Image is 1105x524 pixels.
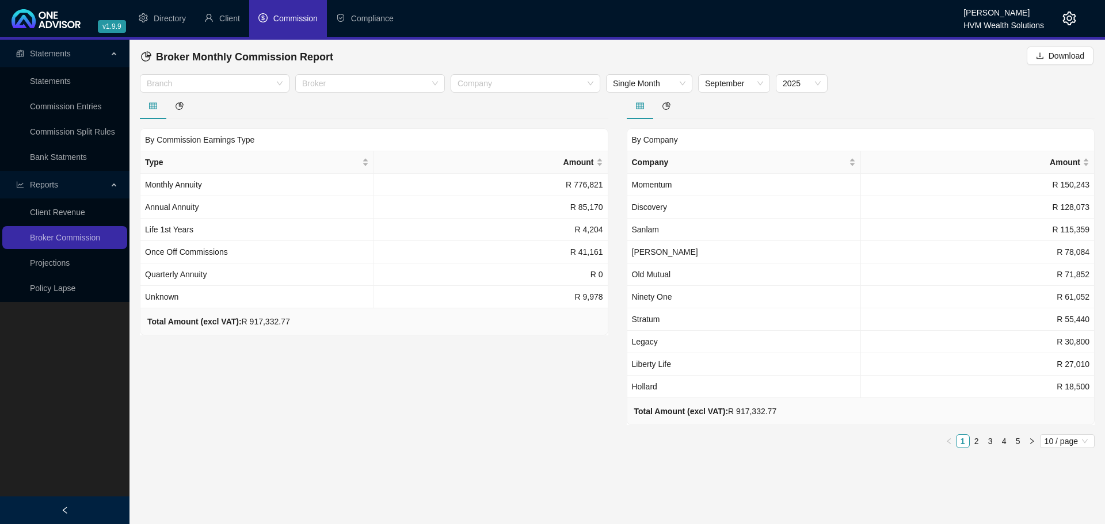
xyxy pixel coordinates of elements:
span: 10 / page [1045,435,1090,447]
span: Unknown [145,292,178,301]
span: 2025 [783,75,821,92]
li: 3 [984,434,997,448]
li: 2 [970,434,984,448]
td: R 115,359 [861,219,1095,241]
span: dollar [258,13,268,22]
span: v1.9.9 [98,20,126,33]
th: Company [627,151,861,174]
span: setting [139,13,148,22]
span: left [61,506,69,514]
td: R 30,800 [861,331,1095,353]
th: Amount [374,151,608,174]
b: Total Amount (excl VAT): [634,407,729,416]
td: R 27,010 [861,353,1095,376]
div: Page Size [1040,434,1095,448]
td: R 0 [374,263,608,286]
span: Directory [154,14,186,23]
span: Amount [379,156,593,169]
th: Type [140,151,374,174]
span: user [204,13,214,22]
span: line-chart [16,181,24,189]
div: By Commission Earnings Type [140,128,608,151]
td: R 9,978 [374,286,608,308]
li: Next Page [1025,434,1039,448]
span: Amount [866,156,1080,169]
span: left [946,438,952,445]
img: 2df55531c6924b55f21c4cf5d4484680-logo-light.svg [12,9,81,28]
a: Broker Commission [30,233,100,242]
td: R 150,243 [861,174,1095,196]
a: 4 [998,435,1011,447]
span: Client [219,14,240,23]
span: table [149,102,157,110]
a: Policy Lapse [30,284,75,293]
span: reconciliation [16,49,24,58]
td: R 85,170 [374,196,608,219]
span: Stratum [632,315,660,324]
span: Single Month [613,75,685,92]
span: Download [1049,49,1084,62]
b: Total Amount (excl VAT): [147,317,242,326]
span: Life 1st Years [145,225,193,234]
li: Previous Page [942,434,956,448]
span: September [705,75,763,92]
td: R 71,852 [861,263,1095,286]
td: R 78,084 [861,241,1095,263]
a: 3 [984,435,997,447]
td: R 128,073 [861,196,1095,219]
span: Monthly Annuity [145,180,202,189]
a: 5 [1012,435,1024,447]
div: R 917,332.77 [147,315,290,328]
span: Sanlam [632,225,659,234]
span: Annual Annuity [145,202,199,212]
button: left [942,434,956,448]
a: Commission Split Rules [30,127,115,136]
div: HVM Wealth Solutions [963,16,1044,28]
div: By Company [627,128,1095,151]
span: Quarterly Annuity [145,270,207,279]
a: Statements [30,77,71,86]
span: right [1028,438,1035,445]
button: Download [1027,47,1093,65]
td: R 55,440 [861,308,1095,331]
li: 1 [956,434,970,448]
a: Client Revenue [30,208,85,217]
a: Projections [30,258,70,267]
a: Bank Statments [30,152,87,162]
span: Statements [30,49,71,58]
a: Commission Entries [30,102,101,111]
span: Momentum [632,180,672,189]
span: Compliance [351,14,394,23]
td: R 776,821 [374,174,608,196]
span: Commission [273,14,318,23]
span: safety [336,13,345,22]
button: right [1025,434,1039,448]
span: Old Mutual [632,270,671,279]
td: R 41,161 [374,241,608,263]
span: Legacy [632,337,658,346]
div: R 917,332.77 [634,405,777,418]
span: Once Off Commissions [145,247,228,257]
span: pie-chart [141,51,151,62]
li: 4 [997,434,1011,448]
td: R 61,052 [861,286,1095,308]
span: Ninety One [632,292,672,301]
span: Reports [30,180,58,189]
span: Hollard [632,382,657,391]
a: 1 [957,435,969,447]
span: setting [1062,12,1076,25]
span: Broker Monthly Commission Report [156,51,333,63]
span: Company [632,156,847,169]
span: pie-chart [662,102,670,110]
td: R 18,500 [861,376,1095,398]
span: Type [145,156,360,169]
a: 2 [970,435,983,447]
th: Amount [861,151,1095,174]
span: table [636,102,644,110]
span: Discovery [632,202,667,212]
span: download [1036,52,1044,60]
span: [PERSON_NAME] [632,247,698,257]
span: Liberty Life [632,359,671,369]
span: pie-chart [176,102,184,110]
